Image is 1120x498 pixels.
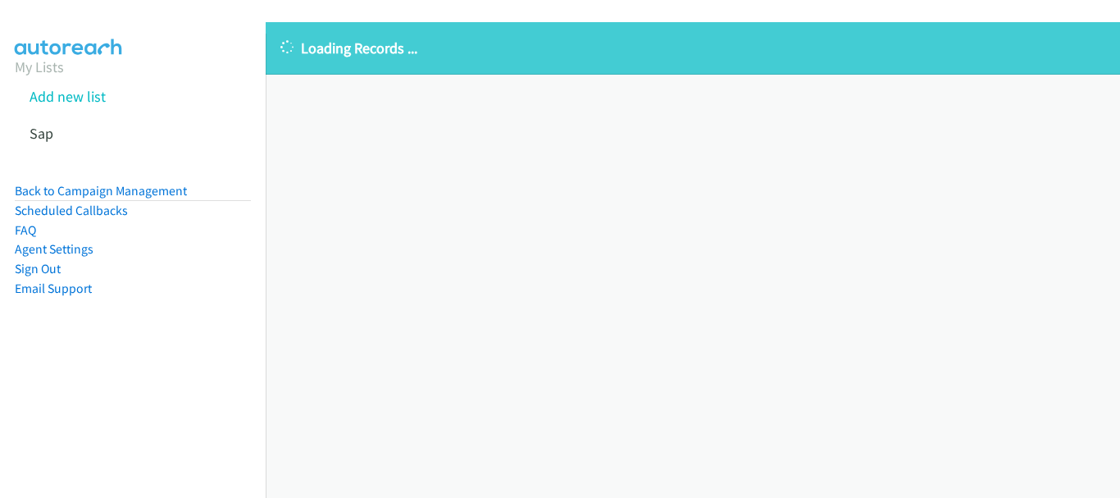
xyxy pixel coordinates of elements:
[30,124,53,143] a: Sap
[15,241,93,257] a: Agent Settings
[15,183,187,199] a: Back to Campaign Management
[15,57,64,76] a: My Lists
[15,261,61,276] a: Sign Out
[15,281,92,296] a: Email Support
[280,37,1105,59] p: Loading Records ...
[15,203,128,218] a: Scheduled Callbacks
[15,222,36,238] a: FAQ
[30,87,106,106] a: Add new list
